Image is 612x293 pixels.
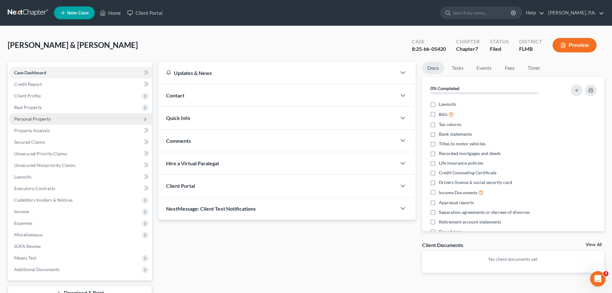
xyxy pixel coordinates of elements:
a: Credit Report [9,78,152,90]
span: Tax returns [439,121,461,128]
a: Tasks [447,62,469,74]
input: Search by name... [453,7,512,19]
span: Quick Info [166,115,190,121]
span: Means Test [14,255,36,261]
span: Titles to motor vehicles [439,141,485,147]
button: Preview [553,38,597,52]
span: Expenses [14,220,32,226]
div: Client Documents [422,242,463,248]
strong: 0% Completed [430,86,459,91]
span: Hire a Virtual Paralegal [166,160,219,166]
a: View All [586,243,602,247]
span: New Case [67,11,89,15]
span: Recorded mortgages and deeds [439,150,501,157]
div: 8:25-bk-05420 [412,45,446,53]
span: Unsecured Nonpriority Claims [14,162,75,168]
span: Unsecured Priority Claims [14,151,67,156]
a: Property Analysis [9,125,152,136]
div: Chapter [456,38,480,45]
span: Case Dashboard [14,70,46,75]
a: Unsecured Nonpriority Claims [9,160,152,171]
a: Events [471,62,497,74]
span: Pay advices [439,228,462,235]
span: Client Portal [166,183,195,189]
span: Lawsuits [14,174,31,179]
span: Income Documents [439,189,477,196]
span: Comments [166,138,191,144]
span: Retirement account statements [439,219,501,225]
a: Secured Claims [9,136,152,148]
a: Fees [499,62,520,74]
span: Miscellaneous [14,232,43,237]
span: Separation agreements or decrees of divorces [439,209,530,215]
span: Bank statements [439,131,472,137]
span: Executory Contracts [14,186,55,191]
div: Filed [490,45,509,53]
a: SOFA Review [9,241,152,252]
a: Unsecured Priority Claims [9,148,152,160]
span: Real Property [14,105,42,110]
span: Personal Property [14,116,51,122]
span: NextMessage: Client Text Notifications [166,206,256,212]
span: [PERSON_NAME] & [PERSON_NAME] [8,40,138,50]
span: Appraisal reports [439,199,474,206]
div: Chapter [456,45,480,53]
a: [PERSON_NAME], P.A. [545,7,604,19]
span: Credit Report [14,81,42,87]
span: Bills [439,111,448,118]
a: Client Portal [124,7,166,19]
span: Income [14,209,29,214]
a: Help [523,7,544,19]
span: Life insurance policies [439,160,483,166]
span: Codebtors Insiders & Notices [14,197,73,203]
a: Lawsuits [9,171,152,183]
span: Property Analysis [14,128,50,133]
a: Case Dashboard [9,67,152,78]
p: No client documents yet. [427,256,599,262]
div: Updates & News [166,69,389,76]
div: FLMB [519,45,542,53]
a: Home [97,7,124,19]
span: Client Profile [14,93,41,98]
span: Additional Documents [14,267,59,272]
span: 3 [603,271,608,276]
span: 7 [475,46,478,52]
span: Secured Claims [14,139,45,145]
span: Drivers license & social security card [439,179,512,186]
span: SOFA Review [14,243,41,249]
a: Executory Contracts [9,183,152,194]
a: Timer [522,62,545,74]
div: District [519,38,542,45]
span: Credit Counseling Certificate [439,169,496,176]
div: Status [490,38,509,45]
span: Contact [166,92,184,98]
iframe: Intercom live chat [590,271,606,287]
span: Lawsuits [439,101,456,107]
div: Case [412,38,446,45]
a: Docs [422,62,444,74]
